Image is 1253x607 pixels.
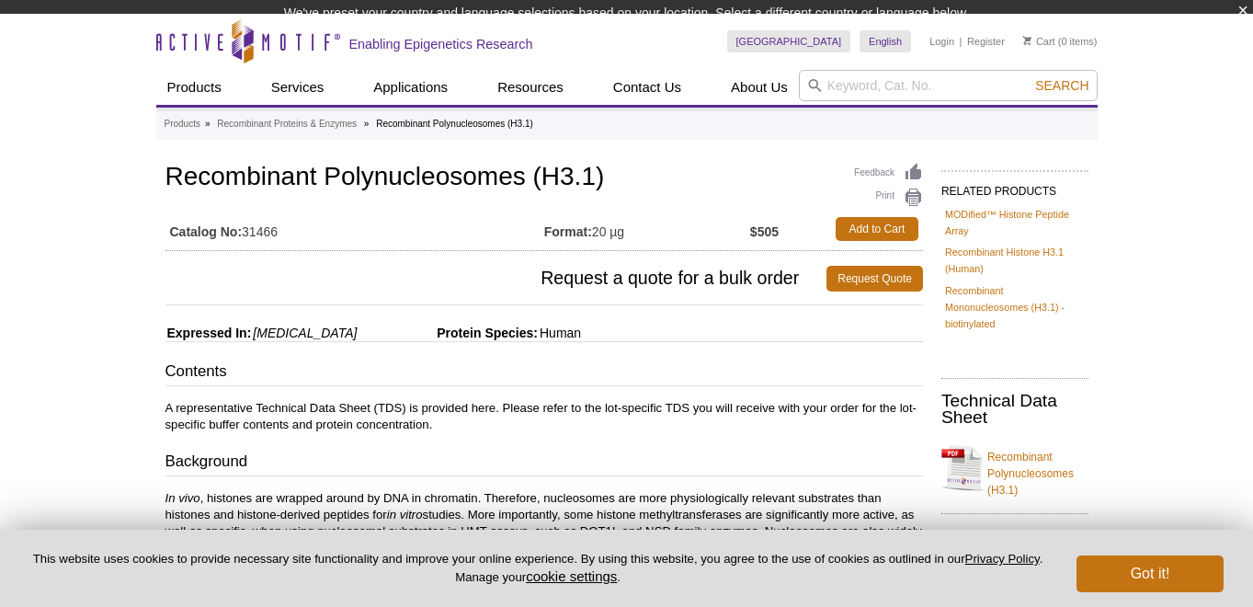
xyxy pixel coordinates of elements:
[526,568,617,584] button: cookie settings
[349,36,533,52] h2: Enabling Epigenetics Research
[1035,78,1088,93] span: Search
[967,35,1005,48] a: Register
[538,326,581,340] span: Human
[727,30,851,52] a: [GEOGRAPHIC_DATA]
[217,116,357,132] a: Recombinant Proteins & Enzymes
[170,223,243,240] strong: Catalog No:
[941,170,1088,203] h2: RELATED PRODUCTS
[260,70,336,105] a: Services
[165,400,923,433] p: A representative Technical Data Sheet (TDS) is provided here. Please refer to the lot-specific TD...
[960,30,963,52] li: |
[165,361,923,386] h3: Contents
[253,326,357,340] i: [MEDICAL_DATA]
[165,490,923,556] p: , histones are wrapped around by DNA in chromatin. Therefore, nucleosomes are more physiologicall...
[1076,555,1224,592] button: Got it!
[165,116,200,132] a: Products
[854,163,923,183] a: Feedback
[360,326,538,340] span: Protein Species:
[1023,35,1055,48] a: Cart
[836,217,918,241] a: Add to Cart
[965,552,1040,566] a: Privacy Policy
[941,438,1088,498] a: Recombinant Polynucleosomes (H3.1)
[387,508,423,521] i: in vitro
[1023,36,1031,45] img: Your Cart
[544,223,592,240] strong: Format:
[486,70,575,105] a: Resources
[165,451,923,476] h3: Background
[602,70,692,105] a: Contact Us
[1023,30,1098,52] li: (0 items)
[945,282,1085,332] a: Recombinant Mononucleosomes (H3.1) - biotinylated
[945,244,1085,277] a: Recombinant Histone H3.1 (Human)
[544,212,750,246] td: 20 µg
[29,551,1046,586] p: This website uses cookies to provide necessary site functionality and improve your online experie...
[165,326,252,340] span: Expressed In:
[1030,77,1094,94] button: Search
[376,119,533,129] li: Recombinant Polynucleosomes (H3.1)
[165,266,827,292] span: Request a quote for a bulk order
[826,266,923,292] a: Request Quote
[941,393,1088,426] h2: Technical Data Sheet
[165,491,200,505] i: In vivo
[156,70,233,105] a: Products
[941,528,1088,544] h2: Data Thumbnails
[750,223,779,240] strong: $505
[205,119,211,129] li: »
[165,212,544,246] td: 31466
[929,35,954,48] a: Login
[364,119,370,129] li: »
[799,70,1098,101] input: Keyword, Cat. No.
[945,206,1085,239] a: MODified™ Histone Peptide Array
[362,70,459,105] a: Applications
[720,70,799,105] a: About Us
[165,163,923,194] h1: Recombinant Polynucleosomes (H3.1)
[860,30,911,52] a: English
[854,188,923,208] a: Print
